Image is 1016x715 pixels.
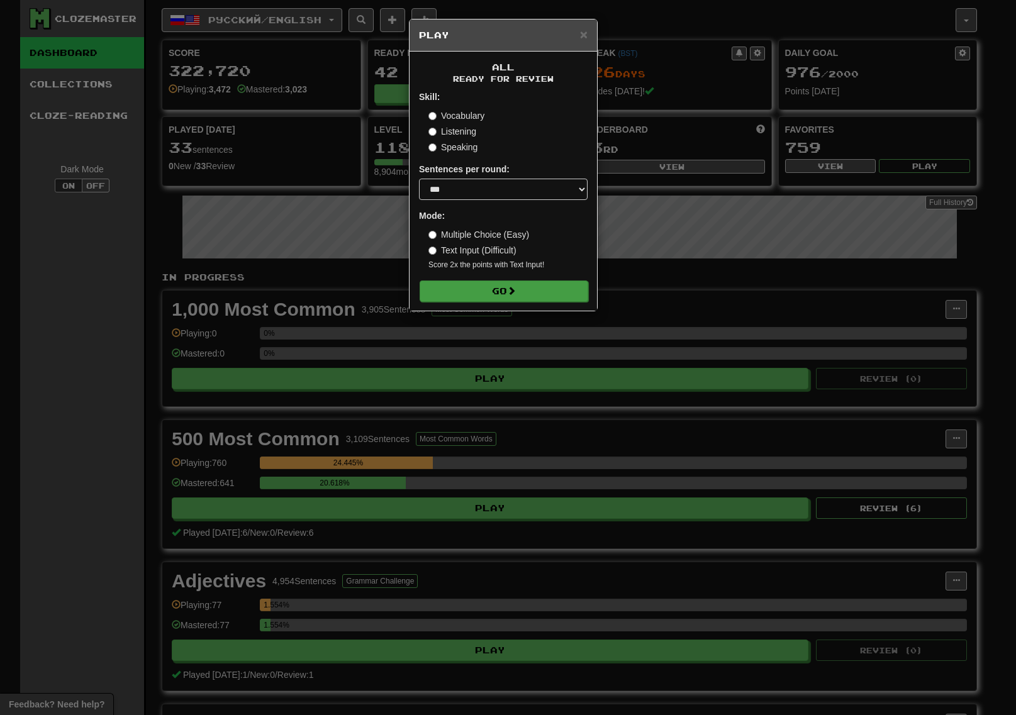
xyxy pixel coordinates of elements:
button: Close [580,28,588,41]
strong: Mode: [419,211,445,221]
input: Vocabulary [428,112,437,120]
label: Speaking [428,141,477,153]
span: All [492,62,515,72]
input: Listening [428,128,437,136]
label: Sentences per round: [419,163,510,175]
label: Text Input (Difficult) [428,244,516,257]
label: Multiple Choice (Easy) [428,228,529,241]
small: Score 2x the points with Text Input ! [428,260,588,270]
small: Ready for Review [419,74,588,84]
label: Listening [428,125,476,138]
label: Vocabulary [428,109,484,122]
h5: Play [419,29,588,42]
strong: Skill: [419,92,440,102]
input: Multiple Choice (Easy) [428,231,437,239]
button: Go [420,280,588,302]
span: × [580,27,588,42]
input: Speaking [428,143,437,152]
input: Text Input (Difficult) [428,247,437,255]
